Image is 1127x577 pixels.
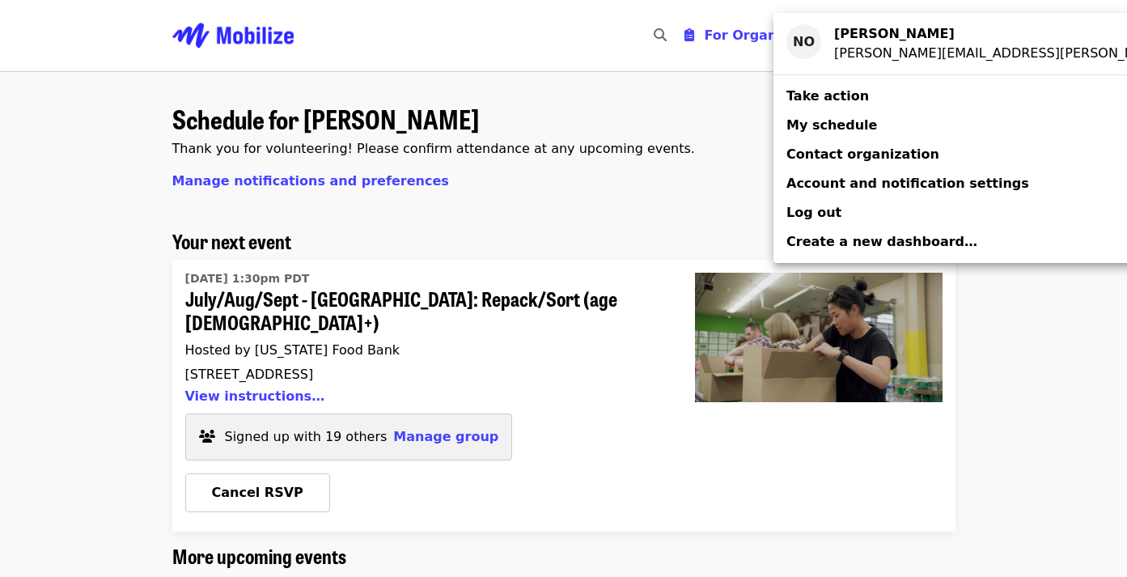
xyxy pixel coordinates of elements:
[786,176,1029,191] span: Account and notification settings
[786,24,821,59] div: NO
[786,117,877,133] span: My schedule
[834,26,955,41] strong: [PERSON_NAME]
[786,146,939,162] span: Contact organization
[786,88,869,104] span: Take action
[786,205,841,220] span: Log out
[786,234,977,249] span: Create a new dashboard…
